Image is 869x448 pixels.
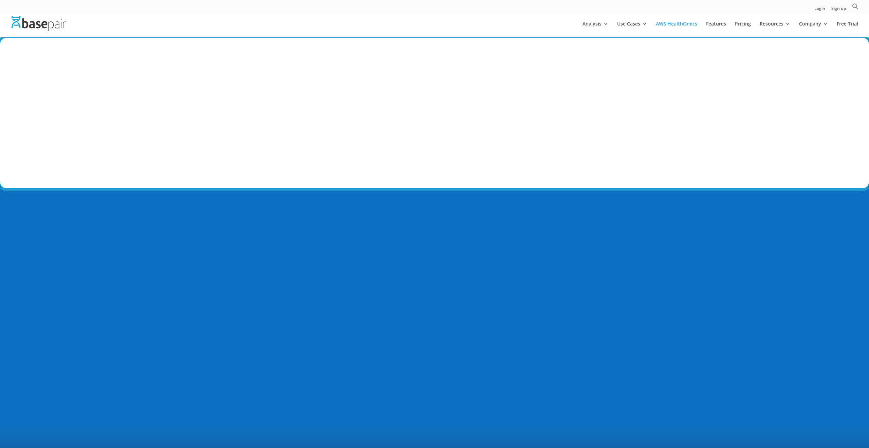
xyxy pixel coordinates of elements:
a: Login [814,6,825,14]
a: Resources [760,21,790,37]
img: Basepair [12,16,66,31]
a: Sign up [831,6,846,14]
svg: Search [852,3,859,10]
a: Features [706,21,726,37]
a: Analysis [583,21,608,37]
a: Company [799,21,828,37]
a: Free Trial [837,21,858,37]
a: Use Cases [617,21,647,37]
a: AWS HealthOmics [656,21,697,37]
a: Search Icon Link [852,3,859,14]
a: Pricing [735,21,751,37]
